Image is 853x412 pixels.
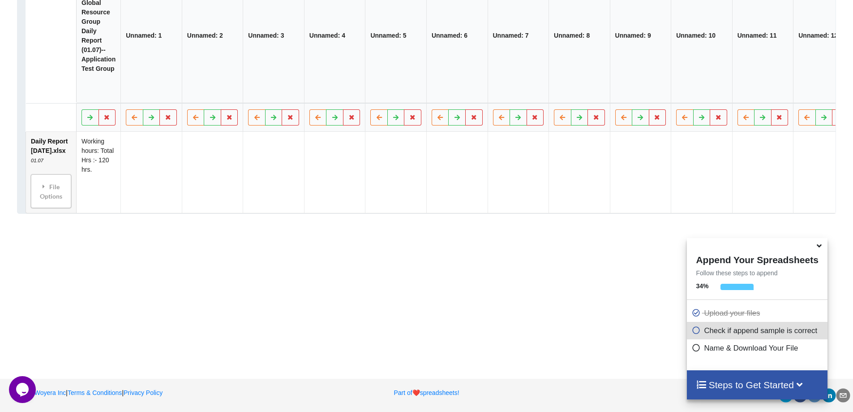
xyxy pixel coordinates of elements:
h4: Append Your Spreadsheets [687,252,827,265]
a: Terms & Conditions [68,389,122,396]
div: linkedin [822,388,836,403]
p: Upload your files [691,308,825,319]
div: File Options [34,177,69,205]
p: | | [10,388,280,397]
p: Check if append sample is correct [691,325,825,336]
a: 2025Woyera Inc [10,389,66,396]
td: Working hours: Total Hrs :- 120 hrs. [76,132,120,213]
p: Follow these steps to append [687,269,827,278]
a: Privacy Policy [124,389,163,396]
iframe: chat widget [9,376,38,403]
span: heart [412,389,420,396]
td: Daily Report [DATE].xlsx [26,132,76,213]
i: 01.07 [31,158,43,163]
p: Name & Download Your File [691,343,825,354]
a: Part ofheartspreadsheets! [394,389,459,396]
h4: Steps to Get Started [696,379,818,390]
b: 34 % [696,282,708,290]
